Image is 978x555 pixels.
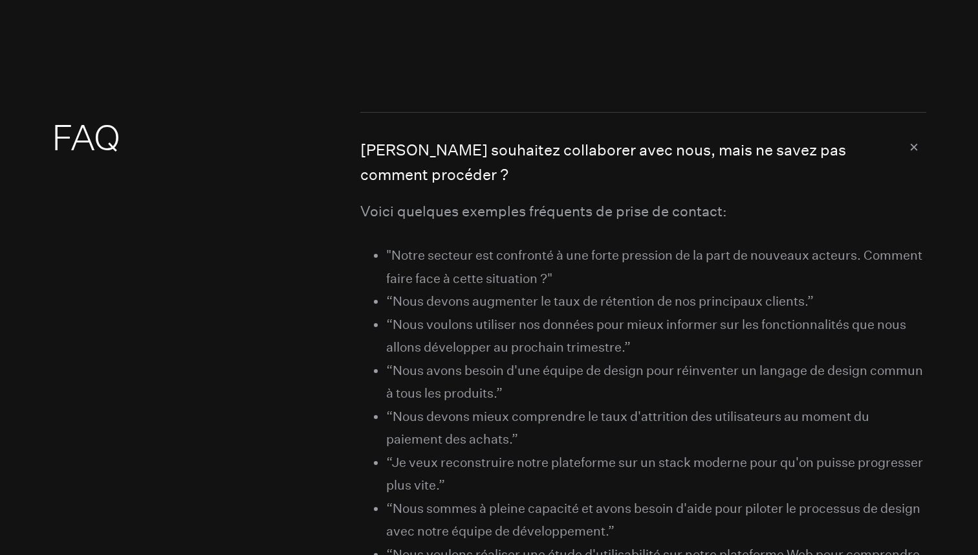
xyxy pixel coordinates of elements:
li: “Nous avons besoin d'une équipe de design pour réinventer un langage de design commun à tous les ... [386,359,926,405]
button: [PERSON_NAME] souhaitez collaborer avec nous, mais ne savez pas comment procéder ? [360,113,926,200]
li: “Je veux reconstruire notre plateforme sur un stack moderne pour qu'on puisse progresser plus vite.” [386,451,926,497]
li: “Nous devons mieux comprendre le taux d'attrition des utilisateurs au moment du paiement des acha... [386,405,926,451]
li: “Nous devons augmenter le taux de rétention de nos principaux clients.” [386,290,926,313]
li: “Nous sommes à pleine capacité et avons besoin d'aide pour piloter le processus de design avec no... [386,497,926,543]
li: "Notre secteur est confronté à une forte pression de la part de nouveaux acteurs. Comment faire f... [386,244,926,290]
p: Voici quelques exemples fréquents de prise de contact: [360,200,926,223]
li: “Nous voulons utiliser nos données pour mieux informer sur les fonctionnalités que nous allons dé... [386,313,926,359]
